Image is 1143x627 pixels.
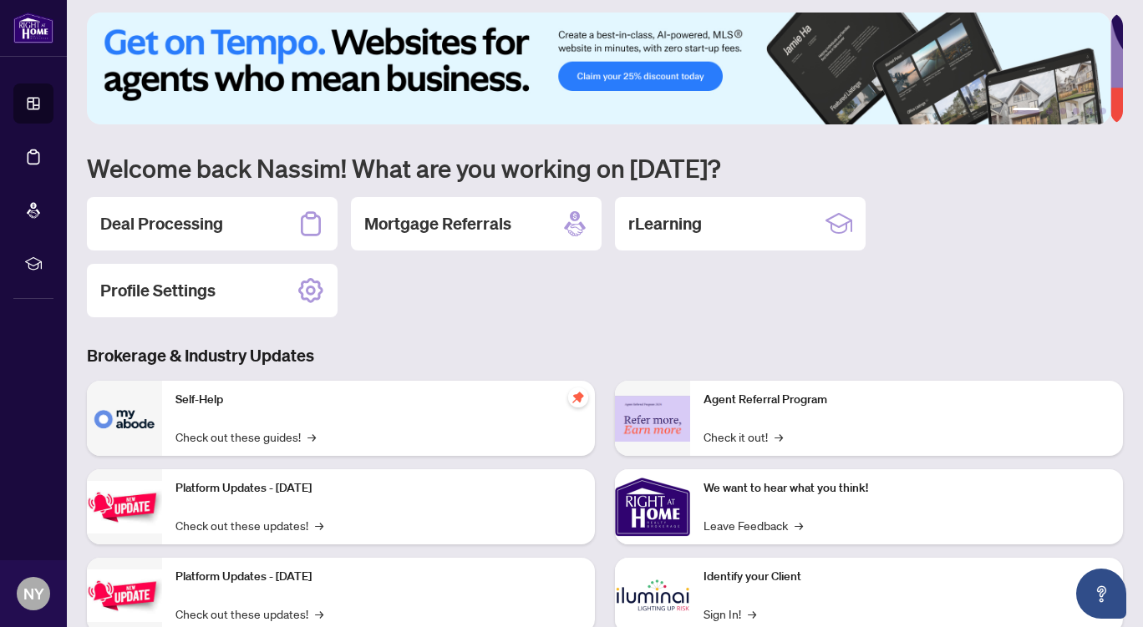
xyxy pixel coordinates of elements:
p: Identify your Client [704,568,1110,586]
button: Open asap [1076,569,1126,619]
a: Check out these guides!→ [175,427,316,446]
a: Check out these updates!→ [175,516,323,534]
button: 2 [1046,108,1053,114]
span: NY [23,582,44,605]
p: Self-Help [175,391,582,409]
img: Self-Help [87,381,162,456]
img: Slide 0 [87,13,1110,124]
h1: Welcome back Nassim! What are you working on [DATE]? [87,152,1123,184]
button: 5 [1086,108,1093,114]
a: Check out these updates!→ [175,604,323,623]
a: Leave Feedback→ [704,516,803,534]
p: Agent Referral Program [704,391,1110,409]
span: → [748,604,756,623]
span: pushpin [568,387,588,407]
p: Platform Updates - [DATE] [175,568,582,586]
a: Sign In!→ [704,604,756,623]
h2: Mortgage Referrals [364,212,511,235]
h2: rLearning [628,212,702,235]
h3: Brokerage & Industry Updates [87,344,1123,367]
img: logo [13,13,53,43]
button: 6 [1100,108,1106,114]
h2: Deal Processing [100,212,223,235]
button: 1 [1013,108,1039,114]
button: 3 [1059,108,1066,114]
span: → [315,516,323,534]
button: 4 [1073,108,1079,114]
span: → [775,427,783,446]
p: We want to hear what you think! [704,479,1110,498]
a: Check it out!→ [704,427,783,446]
span: → [307,427,316,446]
h2: Profile Settings [100,279,216,302]
img: We want to hear what you think! [615,469,690,544]
span: → [795,516,803,534]
img: Platform Updates - July 8, 2025 [87,569,162,622]
img: Agent Referral Program [615,396,690,442]
span: → [315,604,323,623]
img: Platform Updates - July 21, 2025 [87,481,162,533]
p: Platform Updates - [DATE] [175,479,582,498]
